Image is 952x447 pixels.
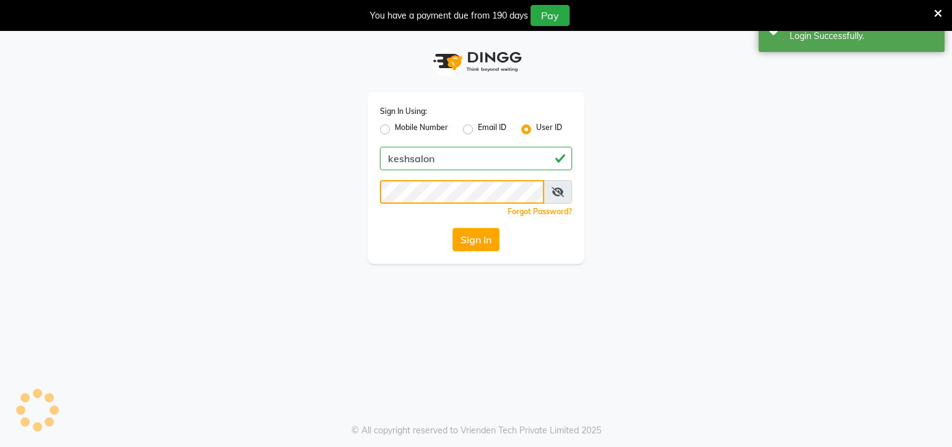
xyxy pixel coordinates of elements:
button: Sign In [452,228,500,251]
div: You have a payment due from 190 days [370,9,528,22]
button: Pay [531,5,570,26]
input: Username [380,147,572,170]
a: Forgot Password? [508,207,572,216]
img: logo1.svg [426,43,526,80]
input: Username [380,180,544,204]
label: Email ID [478,122,506,137]
div: Login Successfully. [790,30,935,43]
label: Mobile Number [395,122,448,137]
label: User ID [536,122,562,137]
label: Sign In Using: [380,106,427,117]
